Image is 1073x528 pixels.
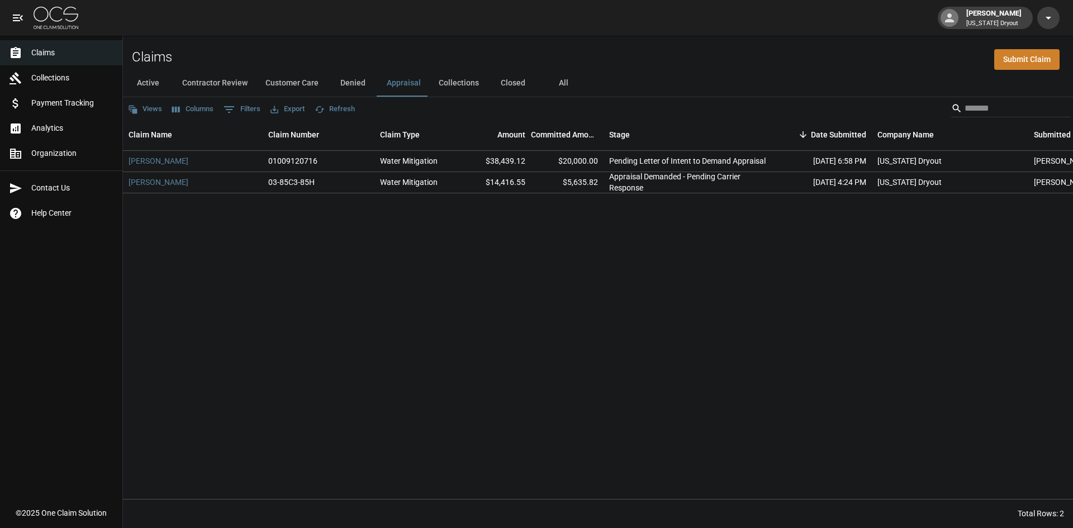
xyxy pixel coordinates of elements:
span: Contact Us [31,182,113,194]
div: Pending Letter of Intent to Demand Appraisal [609,155,766,167]
div: Claim Name [123,119,263,150]
span: Payment Tracking [31,97,113,109]
div: Claim Number [268,119,319,150]
button: Contractor Review [173,70,257,97]
div: [DATE] 6:58 PM [771,151,872,172]
div: 03-85C3-85H [268,177,315,188]
h2: Claims [132,49,172,65]
div: Arizona Dryout [877,177,942,188]
button: Active [123,70,173,97]
button: All [538,70,588,97]
div: Water Mitigation [380,155,438,167]
div: Arizona Dryout [877,155,942,167]
div: $38,439.12 [458,151,531,172]
button: Show filters [221,101,263,118]
button: Appraisal [378,70,430,97]
div: Amount [458,119,531,150]
div: Committed Amount [531,119,598,150]
button: Denied [327,70,378,97]
button: Select columns [169,101,216,118]
button: open drawer [7,7,29,29]
img: ocs-logo-white-transparent.png [34,7,78,29]
div: Company Name [872,119,1028,150]
button: Sort [795,127,811,142]
div: [PERSON_NAME] [962,8,1026,28]
div: $14,416.55 [458,172,531,193]
div: $5,635.82 [531,172,604,193]
div: dynamic tabs [123,70,1073,97]
div: Committed Amount [531,119,604,150]
a: [PERSON_NAME] [129,155,188,167]
div: Total Rows: 2 [1018,508,1064,519]
div: Date Submitted [811,119,866,150]
div: Water Mitigation [380,177,438,188]
span: Organization [31,148,113,159]
div: Search [951,99,1071,120]
span: Claims [31,47,113,59]
div: Appraisal Demanded - Pending Carrier Response [609,171,766,193]
button: Customer Care [257,70,327,97]
div: [DATE] 4:24 PM [771,172,872,193]
div: Stage [609,119,630,150]
button: Views [125,101,165,118]
div: Claim Name [129,119,172,150]
div: Claim Type [374,119,458,150]
span: Collections [31,72,113,84]
p: [US_STATE] Dryout [966,19,1022,28]
div: Date Submitted [771,119,872,150]
button: Refresh [312,101,358,118]
div: Claim Number [263,119,374,150]
a: [PERSON_NAME] [129,177,188,188]
div: © 2025 One Claim Solution [16,507,107,519]
div: Amount [497,119,525,150]
span: Analytics [31,122,113,134]
a: Submit Claim [994,49,1060,70]
div: $20,000.00 [531,151,604,172]
button: Closed [488,70,538,97]
button: Collections [430,70,488,97]
div: Company Name [877,119,934,150]
div: Stage [604,119,771,150]
button: Export [268,101,307,118]
span: Help Center [31,207,113,219]
div: Claim Type [380,119,420,150]
div: 01009120716 [268,155,317,167]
